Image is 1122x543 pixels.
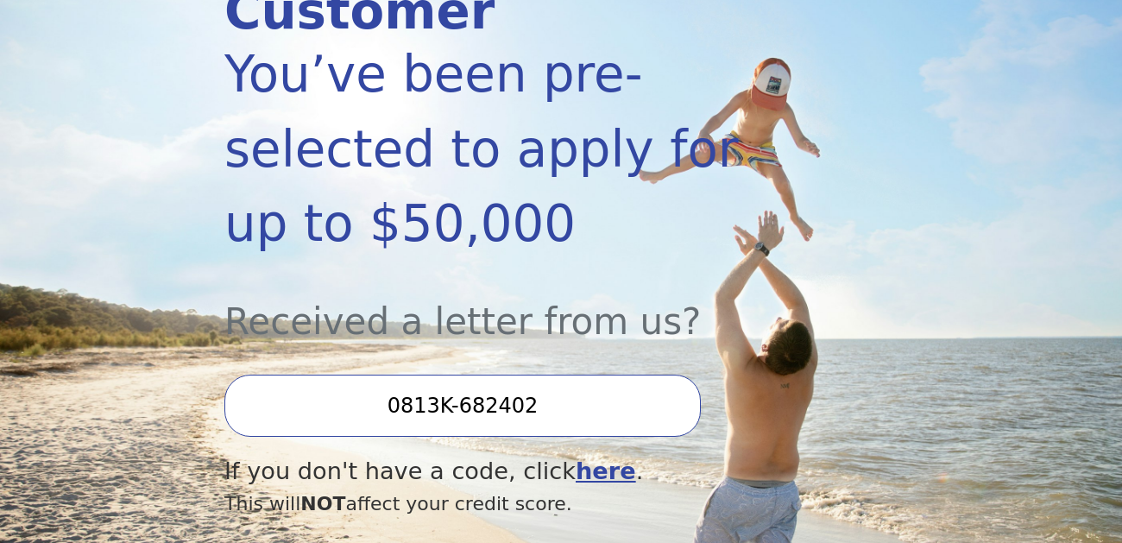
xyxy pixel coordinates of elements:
[224,454,797,489] div: If you don't have a code, click .
[300,493,345,515] span: NOT
[224,37,797,262] div: You’ve been pre-selected to apply for up to $50,000
[224,262,797,349] div: Received a letter from us?
[224,375,701,437] input: Enter your Offer Code:
[224,489,797,518] div: This will affect your credit score.
[576,458,636,484] a: here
